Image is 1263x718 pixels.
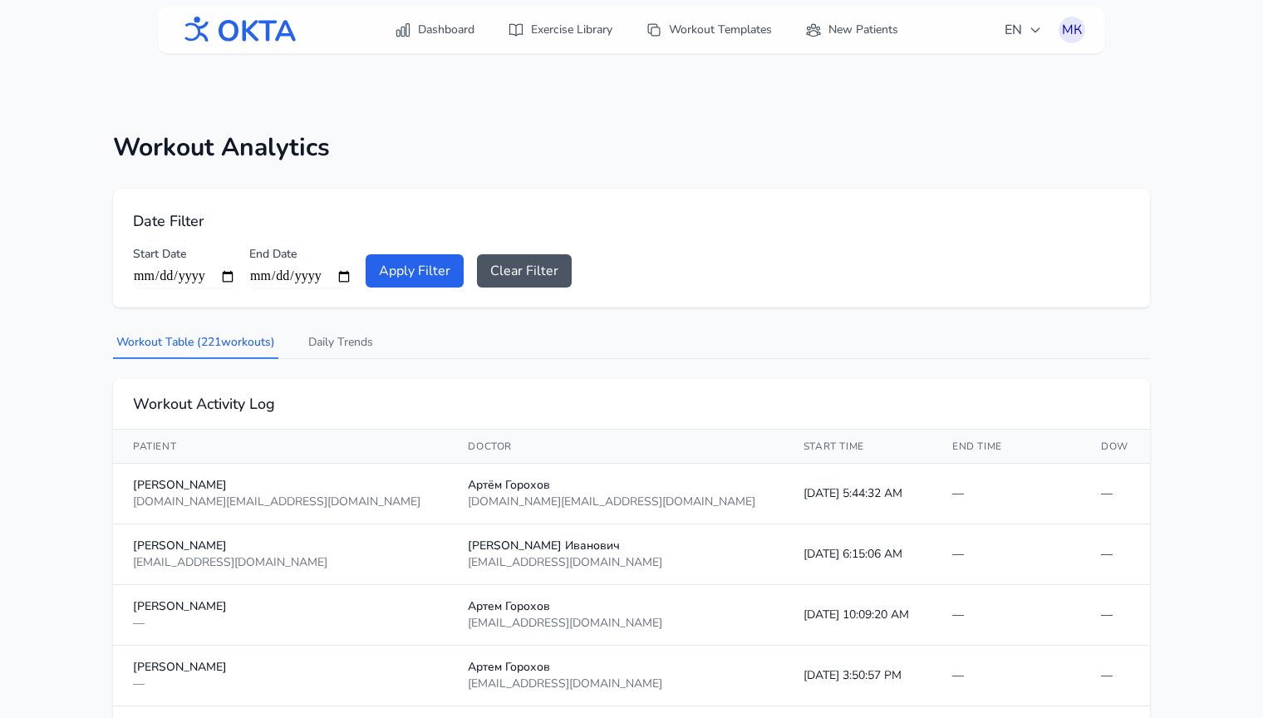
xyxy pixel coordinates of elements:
button: МК [1059,17,1085,43]
button: Apply Filter [366,254,464,288]
th: Start Time [784,430,932,464]
div: [EMAIL_ADDRESS][DOMAIN_NAME] [468,615,763,632]
td: — [1081,464,1150,524]
div: [DOMAIN_NAME][EMAIL_ADDRESS][DOMAIN_NAME] [468,494,763,510]
div: Артем Горохов [468,598,763,615]
td: — [1081,646,1150,706]
div: [EMAIL_ADDRESS][DOMAIN_NAME] [468,676,763,692]
div: Артём Горохов [468,477,763,494]
td: [DATE] 5:44:32 AM [784,464,932,524]
a: Dashboard [385,15,484,45]
div: [PERSON_NAME] [133,598,428,615]
th: Doctor [448,430,783,464]
label: End Date [249,246,352,263]
h2: Workout Activity Log [133,392,1130,416]
h2: Date Filter [133,209,1130,233]
div: — [133,676,428,692]
label: Start Date [133,246,236,263]
h1: Workout Analytics [113,133,1150,163]
span: EN [1005,20,1042,40]
th: DOW [1081,430,1150,464]
td: — [932,585,1081,646]
div: — [133,615,428,632]
div: [PERSON_NAME] [133,659,428,676]
button: Workout Table (221workouts) [113,327,278,359]
a: New Patients [795,15,908,45]
td: — [932,646,1081,706]
div: [DOMAIN_NAME][EMAIL_ADDRESS][DOMAIN_NAME] [133,494,428,510]
div: [PERSON_NAME] [133,538,428,554]
div: Артем Горохов [468,659,763,676]
td: [DATE] 6:15:06 AM [784,524,932,585]
td: — [932,524,1081,585]
td: — [1081,585,1150,646]
th: Patient [113,430,448,464]
button: EN [995,13,1052,47]
img: OKTA logo [178,8,297,52]
div: [EMAIL_ADDRESS][DOMAIN_NAME] [133,554,428,571]
div: [PERSON_NAME] Иванович [468,538,763,554]
div: [EMAIL_ADDRESS][DOMAIN_NAME] [468,554,763,571]
td: [DATE] 10:09:20 AM [784,585,932,646]
div: [PERSON_NAME] [133,477,428,494]
button: Daily Trends [305,327,376,359]
th: End Time [932,430,1081,464]
td: [DATE] 3:50:57 PM [784,646,932,706]
a: Workout Templates [636,15,782,45]
button: Clear Filter [477,254,572,288]
td: — [932,464,1081,524]
td: — [1081,524,1150,585]
a: Exercise Library [498,15,622,45]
